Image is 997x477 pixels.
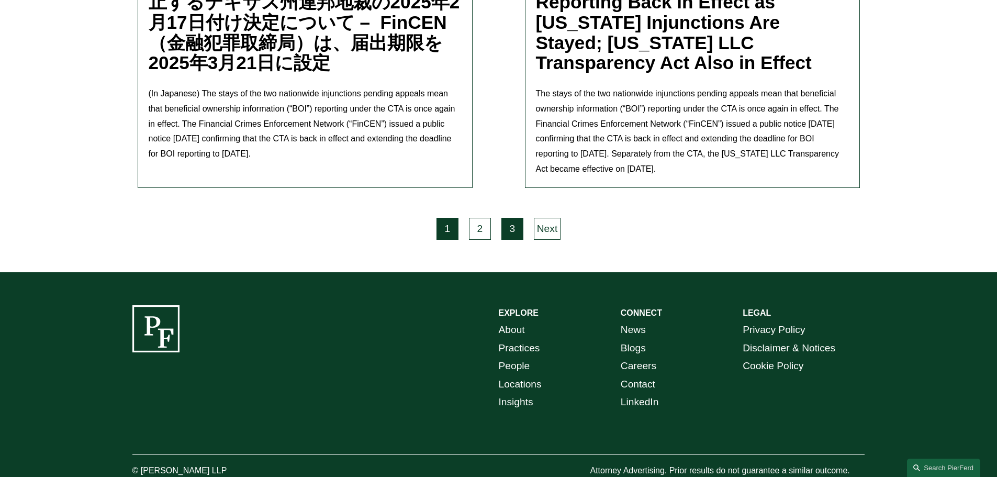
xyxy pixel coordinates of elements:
p: (In Japanese) The stays of the two nationwide injunctions pending appeals mean that beneficial ow... [149,86,462,162]
a: Insights [499,393,533,412]
a: About [499,321,525,339]
a: Locations [499,375,542,394]
strong: LEGAL [743,308,771,317]
p: The stays of the two nationwide injunctions pending appeals mean that beneficial ownership inform... [536,86,849,177]
a: 2 [469,218,491,240]
a: Blogs [621,339,646,358]
a: Practices [499,339,540,358]
a: Privacy Policy [743,321,805,339]
a: 1 [436,218,458,240]
a: LinkedIn [621,393,659,412]
strong: CONNECT [621,308,662,317]
a: Disclaimer & Notices [743,339,835,358]
a: 3 [501,218,523,240]
a: Search this site [907,459,980,477]
a: Cookie Policy [743,357,803,375]
a: Careers [621,357,656,375]
a: People [499,357,530,375]
a: Next [534,218,561,240]
strong: EXPLORE [499,308,539,317]
a: News [621,321,646,339]
a: Contact [621,375,655,394]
